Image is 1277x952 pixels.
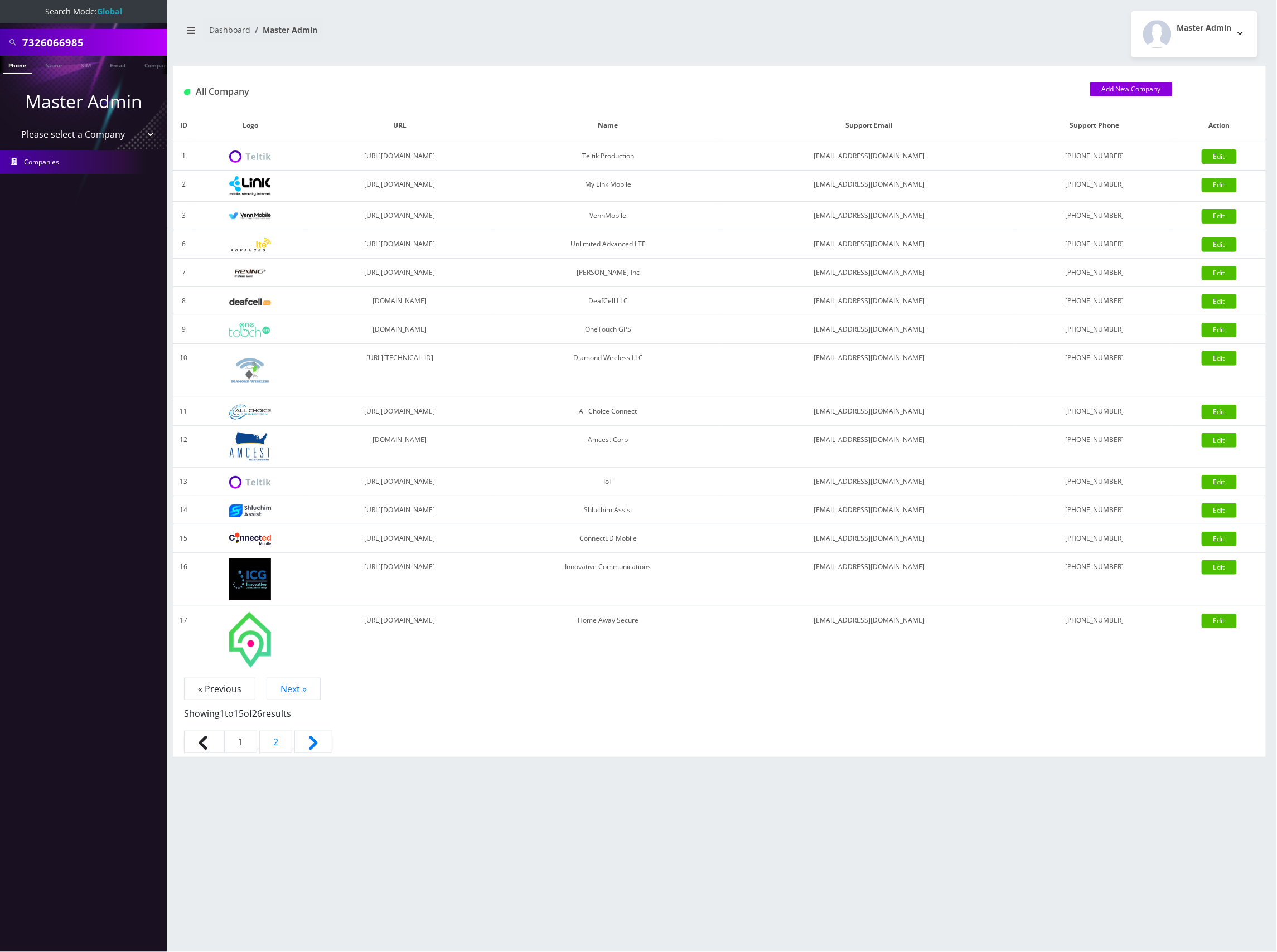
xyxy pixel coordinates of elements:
td: 16 [173,553,195,606]
img: IoT [229,476,271,489]
a: Edit [1202,433,1237,448]
td: [PHONE_NUMBER] [1017,344,1173,397]
td: 8 [173,287,195,315]
td: [EMAIL_ADDRESS][DOMAIN_NAME] [722,397,1017,426]
img: Teltik Production [229,150,271,163]
td: [PHONE_NUMBER] [1017,171,1173,202]
td: [PHONE_NUMBER] [1017,606,1173,673]
td: Teltik Production [494,142,722,171]
td: Amcest Corp [494,426,722,468]
td: 15 [173,524,195,553]
td: IoT [494,468,722,496]
td: 2 [173,171,195,202]
td: [EMAIL_ADDRESS][DOMAIN_NAME] [722,524,1017,553]
img: Shluchim Assist [229,504,271,517]
a: Add New Company [1090,82,1173,96]
td: ConnectED Mobile [494,524,722,553]
td: [EMAIL_ADDRESS][DOMAIN_NAME] [722,287,1017,315]
a: Edit [1202,560,1237,575]
a: Next » [267,678,321,700]
td: 11 [173,397,195,426]
th: Name [494,109,722,142]
a: Edit [1202,237,1237,252]
td: [EMAIL_ADDRESS][DOMAIN_NAME] [722,426,1017,468]
td: 12 [173,426,195,468]
p: Showing to of results [184,696,1255,720]
img: ConnectED Mobile [229,533,271,545]
a: Edit [1202,266,1237,280]
td: 6 [173,230,195,259]
td: 17 [173,606,195,673]
a: SIM [75,56,96,73]
span: 1 [224,731,257,753]
td: Innovative Communications [494,553,722,606]
td: [PHONE_NUMBER] [1017,202,1173,230]
button: Master Admin [1131,11,1257,57]
td: [EMAIL_ADDRESS][DOMAIN_NAME] [722,259,1017,287]
td: [URL][DOMAIN_NAME] [306,259,494,287]
a: Dashboard [209,25,250,35]
img: Home Away Secure [229,612,271,668]
img: DeafCell LLC [229,298,271,305]
img: Innovative Communications [229,558,271,600]
img: Unlimited Advanced LTE [229,238,271,252]
td: 7 [173,259,195,287]
td: [EMAIL_ADDRESS][DOMAIN_NAME] [722,606,1017,673]
th: URL [306,109,494,142]
td: [EMAIL_ADDRESS][DOMAIN_NAME] [722,202,1017,230]
td: [DOMAIN_NAME] [306,426,494,468]
input: Search All Companies [22,32,165,53]
td: [PERSON_NAME] Inc [494,259,722,287]
td: [URL][DOMAIN_NAME] [306,202,494,230]
img: Amcest Corp [229,431,271,462]
td: OneTouch GPS [494,315,722,344]
a: Edit [1202,209,1237,224]
td: [DOMAIN_NAME] [306,287,494,315]
a: Edit [1202,323,1237,337]
td: [PHONE_NUMBER] [1017,524,1173,553]
td: DeafCell LLC [494,287,722,315]
td: All Choice Connect [494,397,722,426]
td: [URL][DOMAIN_NAME] [306,468,494,496]
td: My Link Mobile [494,171,722,202]
td: [PHONE_NUMBER] [1017,315,1173,344]
td: VennMobile [494,202,722,230]
li: Master Admin [250,24,317,36]
a: Name [40,56,67,73]
td: Unlimited Advanced LTE [494,230,722,259]
a: Email [104,56,131,73]
td: [PHONE_NUMBER] [1017,496,1173,524]
td: [URL][DOMAIN_NAME] [306,524,494,553]
a: Edit [1202,405,1237,419]
span: « Previous [184,678,255,700]
img: VennMobile [229,212,271,220]
td: [PHONE_NUMBER] [1017,142,1173,171]
td: [PHONE_NUMBER] [1017,259,1173,287]
td: 1 [173,142,195,171]
h2: Master Admin [1177,23,1232,33]
a: Company [139,56,176,73]
td: [URL][DOMAIN_NAME] [306,142,494,171]
td: [URL][DOMAIN_NAME] [306,606,494,673]
td: 13 [173,468,195,496]
th: Support Email [722,109,1017,142]
td: [URL][DOMAIN_NAME] [306,171,494,202]
img: My Link Mobile [229,176,271,196]
a: Edit [1202,294,1237,309]
td: [DOMAIN_NAME] [306,315,494,344]
img: Diamond Wireless LLC [229,349,271,391]
td: [PHONE_NUMBER] [1017,287,1173,315]
td: Home Away Secure [494,606,722,673]
td: [PHONE_NUMBER] [1017,468,1173,496]
td: [EMAIL_ADDRESS][DOMAIN_NAME] [722,142,1017,171]
a: Edit [1202,503,1237,518]
nav: breadcrumb [181,18,711,50]
span: Search Mode: [45,6,122,17]
a: Go to page 2 [259,731,292,753]
td: [EMAIL_ADDRESS][DOMAIN_NAME] [722,496,1017,524]
td: 3 [173,202,195,230]
th: Logo [195,109,306,142]
td: [EMAIL_ADDRESS][DOMAIN_NAME] [722,553,1017,606]
nav: Page navigation example [173,682,1266,757]
td: [URL][TECHNICAL_ID] [306,344,494,397]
